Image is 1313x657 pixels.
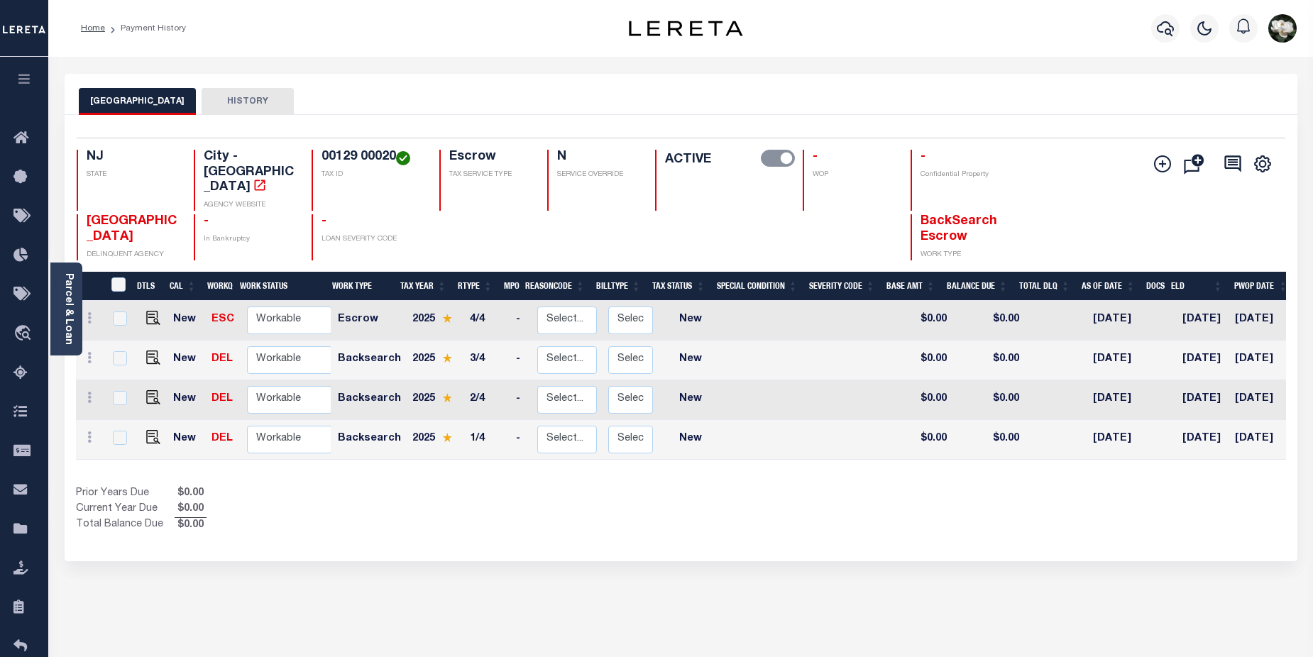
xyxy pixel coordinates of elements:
[332,420,407,460] td: Backsearch
[131,272,164,301] th: DTLS
[520,272,590,301] th: ReasonCode: activate to sort column ascending
[464,380,510,420] td: 2/4
[452,272,498,301] th: RType: activate to sort column ascending
[79,88,196,115] button: [GEOGRAPHIC_DATA]
[407,380,464,420] td: 2025
[629,21,742,36] img: logo-dark.svg
[211,434,233,443] a: DEL
[13,325,36,343] i: travel_explore
[892,301,952,341] td: $0.00
[76,517,175,533] td: Total Balance Due
[510,301,532,341] td: -
[1177,301,1229,341] td: [DATE]
[941,272,1013,301] th: Balance Due: activate to sort column ascending
[1229,420,1293,460] td: [DATE]
[167,380,207,420] td: New
[659,301,723,341] td: New
[167,301,207,341] td: New
[1087,301,1152,341] td: [DATE]
[167,420,207,460] td: New
[659,420,723,460] td: New
[892,420,952,460] td: $0.00
[952,301,1025,341] td: $0.00
[510,420,532,460] td: -
[202,272,234,301] th: WorkQ
[407,420,464,460] td: 2025
[498,272,520,301] th: MPO
[921,215,997,243] span: BackSearch Escrow
[813,150,818,163] span: -
[665,150,711,170] label: ACTIVE
[590,272,647,301] th: BillType: activate to sort column ascending
[1165,272,1229,301] th: ELD: activate to sort column ascending
[103,272,132,301] th: &nbsp;
[1177,420,1229,460] td: [DATE]
[510,341,532,380] td: -
[881,272,941,301] th: Base Amt: activate to sort column ascending
[1177,341,1229,380] td: [DATE]
[175,502,207,517] span: $0.00
[407,301,464,341] td: 2025
[1229,272,1294,301] th: PWOP Date: activate to sort column ascending
[510,380,532,420] td: -
[204,234,295,245] p: In Bankruptcy
[332,301,407,341] td: Escrow
[322,215,326,228] span: -
[952,341,1025,380] td: $0.00
[1076,272,1141,301] th: As of Date: activate to sort column ascending
[659,341,723,380] td: New
[803,272,881,301] th: Severity Code: activate to sort column ascending
[175,486,207,502] span: $0.00
[87,250,177,260] p: DELINQUENT AGENCY
[211,394,233,404] a: DEL
[442,353,452,363] img: Star.svg
[647,272,711,301] th: Tax Status: activate to sort column ascending
[211,354,233,364] a: DEL
[322,170,422,180] p: TAX ID
[202,88,294,115] button: HISTORY
[87,215,177,243] span: [GEOGRAPHIC_DATA]
[234,272,331,301] th: Work Status
[952,420,1025,460] td: $0.00
[87,150,177,165] h4: NJ
[204,150,295,196] h4: City - [GEOGRAPHIC_DATA]
[1013,272,1076,301] th: Total DLQ: activate to sort column ascending
[332,380,407,420] td: Backsearch
[87,170,177,180] p: STATE
[952,380,1025,420] td: $0.00
[63,273,73,345] a: Parcel & Loan
[442,393,452,402] img: Star.svg
[1229,341,1293,380] td: [DATE]
[1177,380,1229,420] td: [DATE]
[1141,272,1165,301] th: Docs
[175,518,207,534] span: $0.00
[332,341,407,380] td: Backsearch
[1087,380,1152,420] td: [DATE]
[1087,341,1152,380] td: [DATE]
[407,341,464,380] td: 2025
[81,24,105,33] a: Home
[557,150,638,165] h4: N
[464,420,510,460] td: 1/4
[464,301,510,341] td: 4/4
[449,170,530,180] p: TAX SERVICE TYPE
[557,170,638,180] p: SERVICE OVERRIDE
[322,150,422,165] h4: 00129 00020
[167,341,207,380] td: New
[711,272,803,301] th: Special Condition: activate to sort column ascending
[395,272,452,301] th: Tax Year: activate to sort column ascending
[326,272,395,301] th: Work Type
[105,22,186,35] li: Payment History
[204,200,295,211] p: AGENCY WEBSITE
[211,314,234,324] a: ESC
[442,433,452,442] img: Star.svg
[464,341,510,380] td: 3/4
[76,502,175,517] td: Current Year Due
[1229,380,1293,420] td: [DATE]
[1087,420,1152,460] td: [DATE]
[1229,301,1293,341] td: [DATE]
[659,380,723,420] td: New
[442,314,452,323] img: Star.svg
[76,272,103,301] th: &nbsp;&nbsp;&nbsp;&nbsp;&nbsp;&nbsp;&nbsp;&nbsp;&nbsp;&nbsp;
[921,250,1011,260] p: WORK TYPE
